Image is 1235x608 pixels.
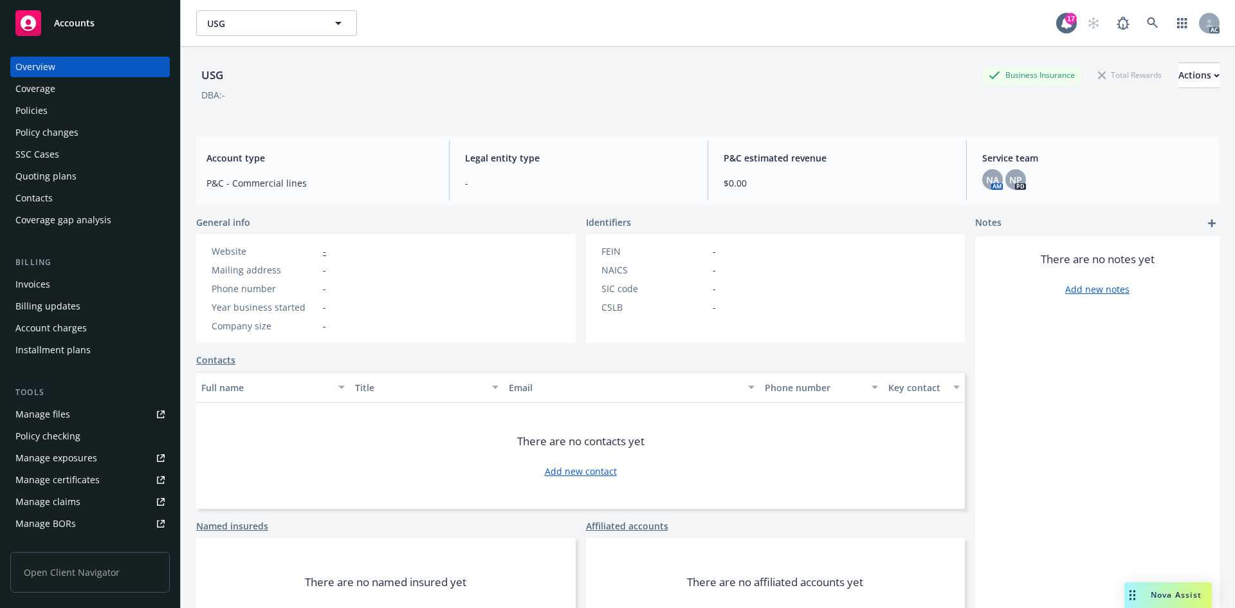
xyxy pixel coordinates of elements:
div: Billing updates [15,296,80,317]
span: - [323,263,326,277]
div: Manage BORs [15,513,76,534]
span: General info [196,216,250,229]
div: Website [212,244,318,258]
div: Mailing address [212,263,318,277]
div: Company size [212,319,318,333]
div: FEIN [601,244,708,258]
div: Manage files [15,404,70,425]
a: Add new contact [545,465,617,478]
a: Add new notes [1065,282,1130,296]
span: NP [1009,173,1022,187]
span: - [713,282,716,295]
div: Total Rewards [1092,67,1168,83]
button: Email [504,372,760,403]
span: P&C estimated revenue [724,151,951,165]
a: - [323,245,326,257]
span: Account type [206,151,434,165]
div: CSLB [601,300,708,314]
div: 17 [1065,13,1077,24]
a: Manage certificates [10,470,170,490]
a: Report a Bug [1110,10,1136,36]
a: Affiliated accounts [586,519,668,533]
span: - [465,176,692,190]
span: USG [207,17,318,30]
span: There are no contacts yet [517,434,645,449]
button: Title [350,372,504,403]
button: USG [196,10,357,36]
div: Contacts [15,188,53,208]
a: Accounts [10,5,170,41]
span: - [713,244,716,258]
a: Billing updates [10,296,170,317]
div: Coverage [15,78,55,99]
div: Full name [201,381,331,394]
div: Policy changes [15,122,78,143]
a: Coverage [10,78,170,99]
a: Search [1140,10,1166,36]
span: Identifiers [586,216,631,229]
div: Billing [10,256,170,269]
a: add [1204,216,1220,231]
div: Manage certificates [15,470,100,490]
div: Policy checking [15,426,80,447]
span: - [713,263,716,277]
span: There are no named insured yet [305,575,466,590]
div: USG [196,67,228,84]
div: Drag to move [1124,582,1140,608]
span: - [323,319,326,333]
div: Manage exposures [15,448,97,468]
div: Account charges [15,318,87,338]
div: Year business started [212,300,318,314]
div: Tools [10,386,170,399]
a: Contacts [10,188,170,208]
span: Nova Assist [1151,589,1202,600]
a: Contacts [196,353,235,367]
a: Manage claims [10,492,170,512]
span: Legal entity type [465,151,692,165]
span: NA [986,173,999,187]
button: Phone number [760,372,883,403]
div: NAICS [601,263,708,277]
div: Email [509,381,740,394]
a: Switch app [1169,10,1195,36]
div: Manage claims [15,492,80,512]
a: Policy changes [10,122,170,143]
div: SSC Cases [15,144,59,165]
span: Open Client Navigator [10,552,170,593]
span: P&C - Commercial lines [206,176,434,190]
div: Summary of insurance [15,535,113,556]
a: Start snowing [1081,10,1106,36]
a: Account charges [10,318,170,338]
a: Overview [10,57,170,77]
span: Service team [982,151,1209,165]
a: Summary of insurance [10,535,170,556]
div: Quoting plans [15,166,77,187]
div: Policies [15,100,48,121]
span: Notes [975,216,1002,231]
a: Named insureds [196,519,268,533]
div: Coverage gap analysis [15,210,111,230]
a: Policy checking [10,426,170,447]
a: Policies [10,100,170,121]
div: DBA: - [201,88,225,102]
div: Overview [15,57,55,77]
div: Phone number [212,282,318,295]
div: Installment plans [15,340,91,360]
a: SSC Cases [10,144,170,165]
a: Manage exposures [10,448,170,468]
button: Key contact [883,372,965,403]
span: There are no notes yet [1041,252,1155,267]
a: Quoting plans [10,166,170,187]
span: $0.00 [724,176,951,190]
span: - [323,300,326,314]
span: - [713,300,716,314]
button: Nova Assist [1124,582,1212,608]
a: Invoices [10,274,170,295]
div: SIC code [601,282,708,295]
div: Key contact [888,381,946,394]
a: Installment plans [10,340,170,360]
div: Actions [1178,63,1220,88]
button: Actions [1178,62,1220,88]
a: Manage BORs [10,513,170,534]
div: Phone number [765,381,863,394]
